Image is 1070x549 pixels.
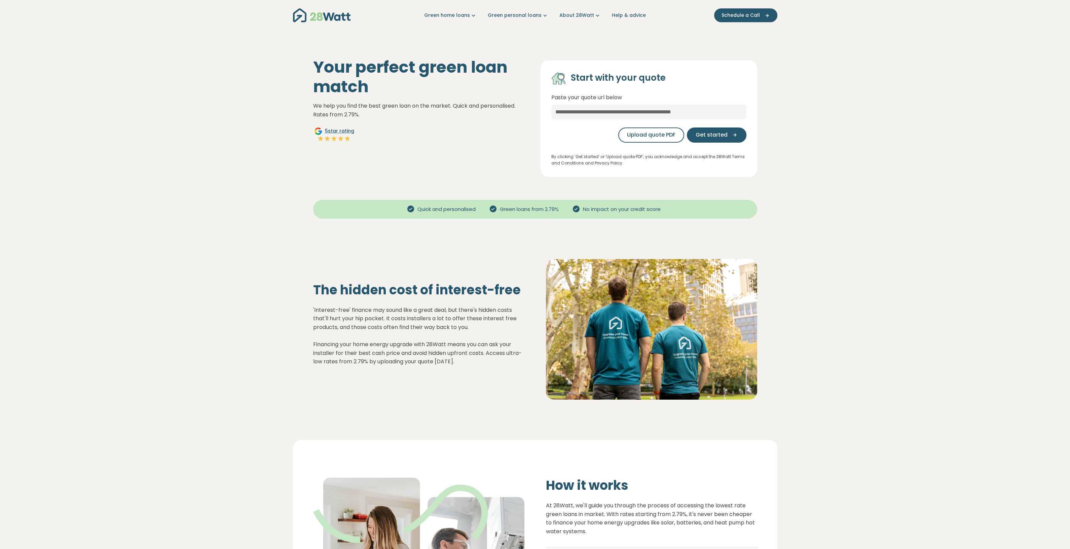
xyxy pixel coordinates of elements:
[313,306,524,366] p: 'Interest-free' finance may sound like a great deal, but there's hidden costs that'll hurt your h...
[325,127,354,135] span: 5 star rating
[415,206,478,213] span: Quick and personalised
[293,8,350,22] img: 28Watt
[488,12,549,19] a: Green personal loans
[1036,517,1070,549] iframe: Chat Widget
[714,8,777,22] button: Schedule a Call
[571,72,666,84] h4: Start with your quote
[551,93,746,102] p: Paste your quote url below
[497,206,561,213] span: Green loans from 2.79%
[313,282,524,298] h2: The hidden cost of interest-free
[627,131,675,139] span: Upload quote PDF
[424,12,477,19] a: Green home loans
[337,135,344,142] img: Full star
[559,12,601,19] a: About 28Watt
[324,135,331,142] img: Full star
[551,153,746,166] p: By clicking ‘Get started’ or ‘Upload quote PDF’, you acknowledge and accept the 28Watt Terms and ...
[696,131,728,139] span: Get started
[612,12,646,19] a: Help & advice
[293,7,777,24] nav: Main navigation
[344,135,351,142] img: Full star
[546,478,757,493] h2: How it works
[618,127,684,143] button: Upload quote PDF
[580,206,663,213] span: No impact on your credit score
[546,259,757,400] img: Solar panel installation on a residential roof
[687,127,746,143] button: Get started
[313,102,530,119] p: We help you find the best green loan on the market. Quick and personalised. Rates from 2.79%.
[314,127,322,135] img: Google
[313,127,355,143] a: Google5star ratingFull starFull starFull starFull starFull star
[722,12,760,19] span: Schedule a Call
[313,58,530,96] h1: Your perfect green loan match
[331,135,337,142] img: Full star
[546,501,757,536] p: At 28Watt, we'll guide you through the process of accessing the lowest rate green loans in market...
[317,135,324,142] img: Full star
